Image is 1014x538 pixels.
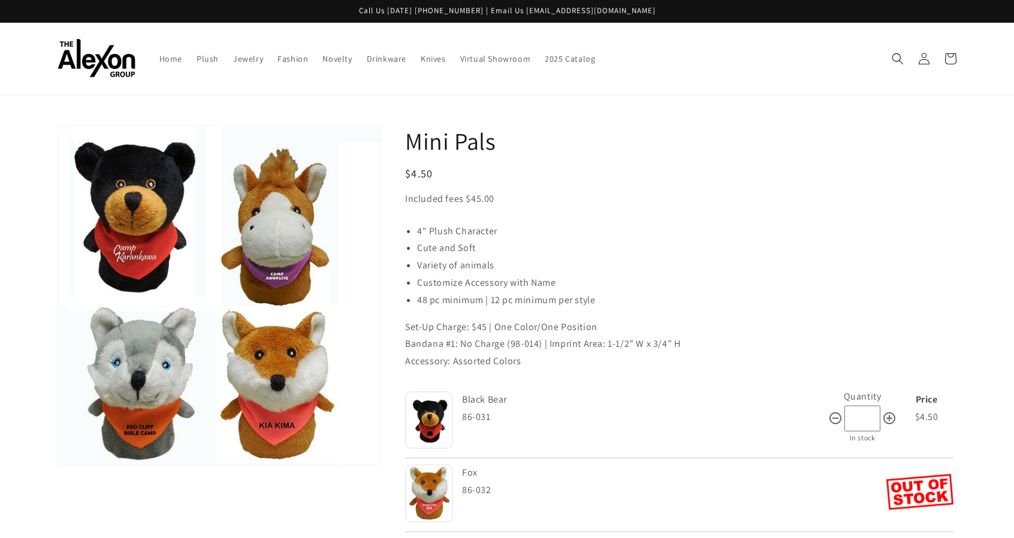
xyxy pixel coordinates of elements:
a: Drinkware [360,46,414,71]
li: Variety of animals [417,257,956,274]
span: Jewelry [233,53,263,64]
span: Novelty [322,53,352,64]
div: In stock [828,431,897,445]
span: 4" Plush Character [417,225,497,237]
a: Virtual Showroom [453,46,538,71]
span: Home [159,53,182,64]
span: Drinkware [367,53,406,64]
div: Black Bear [462,391,825,409]
span: Plush [197,53,219,64]
summary: Search [885,46,911,72]
li: Customize Accessory with Name [417,274,956,292]
p: Accessory: Assorted Colors [405,353,956,370]
a: 2025 Catalog [538,46,602,71]
a: Plush [189,46,226,71]
li: 48 pc minimum | 12 pc minimum per style [417,292,956,309]
img: The Alexon Group [58,39,135,78]
div: Price [900,391,953,409]
div: Fox [462,464,883,482]
h1: Mini Pals [405,125,956,156]
a: Novelty [315,46,359,71]
span: $4.50 [405,167,433,180]
div: 86-032 [462,482,886,499]
li: Cute and Soft [417,240,956,257]
a: Knives [414,46,453,71]
span: Knives [421,53,446,64]
a: Jewelry [226,46,270,71]
span: $4.50 [915,410,938,423]
span: 2025 Catalog [545,53,595,64]
label: Quantity [844,390,882,403]
span: Fashion [277,53,308,64]
p: Set-Up Charge: $45 | One Color/One Position [405,319,956,336]
p: Bandana #1: No Charge (98-014) | Imprint Area: 1-1/2” W x 3/4” H [405,336,956,353]
span: Virtual Showroom [460,53,531,64]
a: Home [152,46,189,71]
img: Black Bear [405,391,453,449]
div: 86-031 [462,409,828,426]
img: Out of Stock Fox [886,474,953,510]
img: Fox [405,464,453,522]
span: Included fees $45.00 [405,192,494,205]
a: Fashion [270,46,315,71]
